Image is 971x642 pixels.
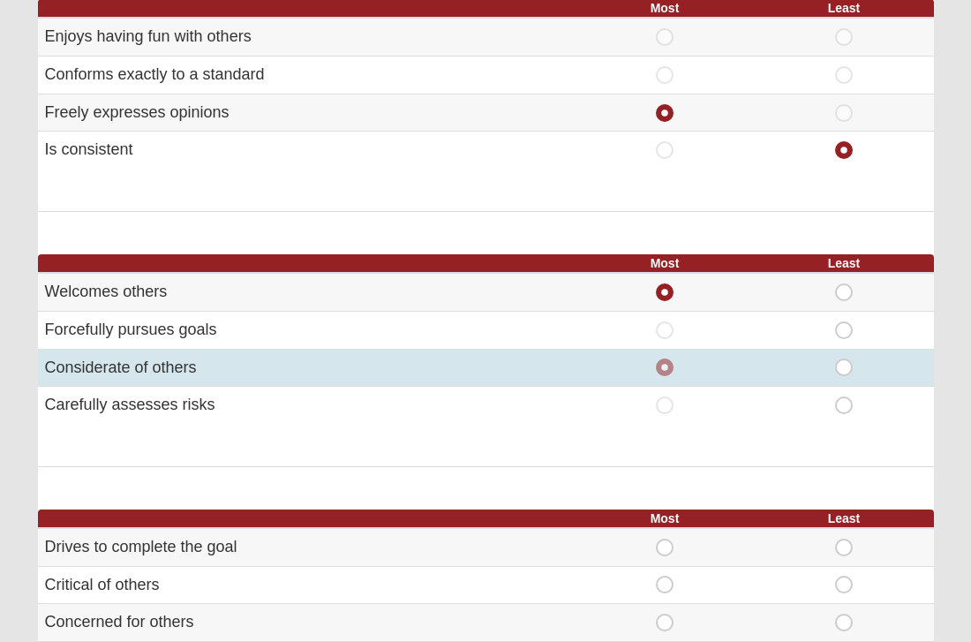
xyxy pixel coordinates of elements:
th: Least [755,510,934,528]
td: Is consistent [38,132,576,169]
td: Carefully assesses risks [38,387,576,424]
th: Most [576,254,755,273]
td: Conforms exactly to a standard [38,57,576,94]
th: Least [755,254,934,273]
td: Considerate of others [38,349,576,387]
td: Enjoys having fun with others [38,18,576,56]
td: Drives to complete the goal [38,528,576,566]
th: Most [576,510,755,528]
td: Freely expresses opinions [38,94,576,132]
td: Welcomes others [38,273,576,311]
td: Forcefully pursues goals [38,311,576,349]
td: Concerned for others [38,604,576,642]
td: Critical of others [38,566,576,604]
